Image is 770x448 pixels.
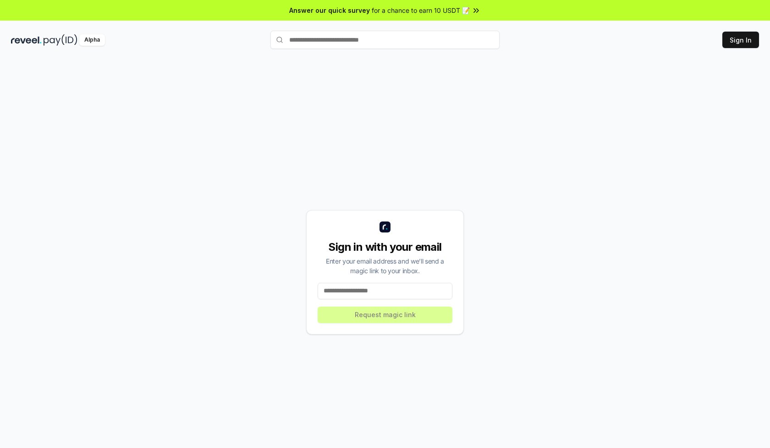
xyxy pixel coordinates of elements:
[318,240,452,254] div: Sign in with your email
[79,34,105,46] div: Alpha
[722,32,759,48] button: Sign In
[318,256,452,275] div: Enter your email address and we’ll send a magic link to your inbox.
[289,5,370,15] span: Answer our quick survey
[11,34,42,46] img: reveel_dark
[44,34,77,46] img: pay_id
[372,5,470,15] span: for a chance to earn 10 USDT 📝
[379,221,390,232] img: logo_small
